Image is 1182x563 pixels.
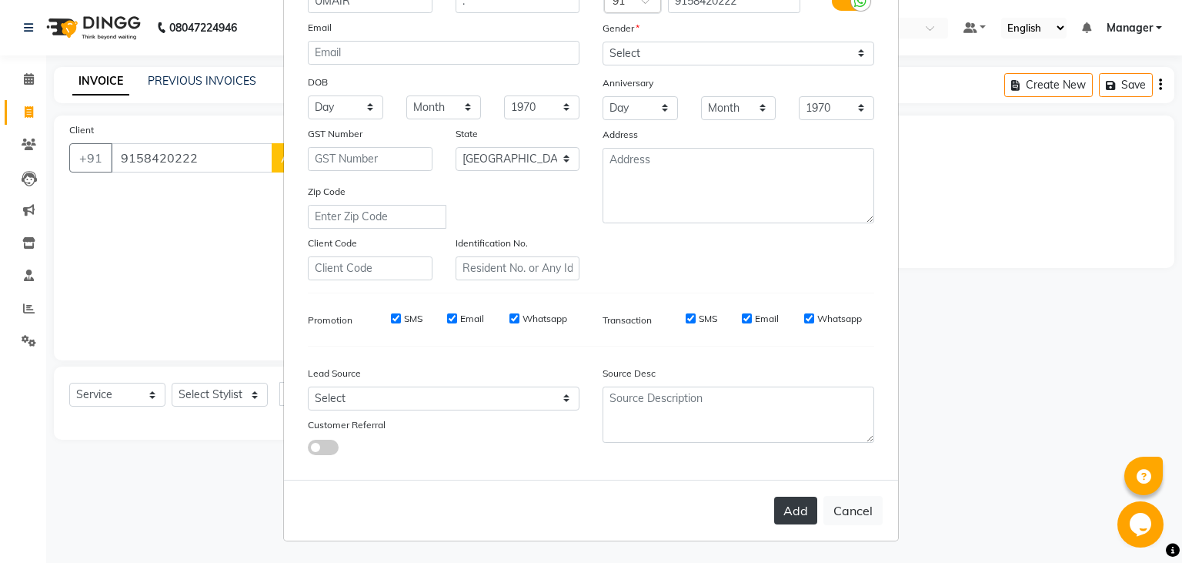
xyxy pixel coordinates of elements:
[456,256,580,280] input: Resident No. or Any Id
[774,497,817,524] button: Add
[404,312,422,326] label: SMS
[308,75,328,89] label: DOB
[823,496,883,525] button: Cancel
[308,21,332,35] label: Email
[603,22,639,35] label: Gender
[308,256,432,280] input: Client Code
[1117,501,1167,548] iframe: chat widget
[603,128,638,142] label: Address
[308,127,362,141] label: GST Number
[755,312,779,326] label: Email
[603,367,656,380] label: Source Desc
[308,236,357,250] label: Client Code
[523,312,567,326] label: Whatsapp
[308,205,446,229] input: Enter Zip Code
[603,76,653,90] label: Anniversary
[308,185,346,199] label: Zip Code
[308,313,352,327] label: Promotion
[308,367,361,380] label: Lead Source
[699,312,717,326] label: SMS
[308,147,432,171] input: GST Number
[460,312,484,326] label: Email
[308,41,579,65] input: Email
[603,313,652,327] label: Transaction
[456,236,528,250] label: Identification No.
[817,312,862,326] label: Whatsapp
[308,418,386,432] label: Customer Referral
[456,127,478,141] label: State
